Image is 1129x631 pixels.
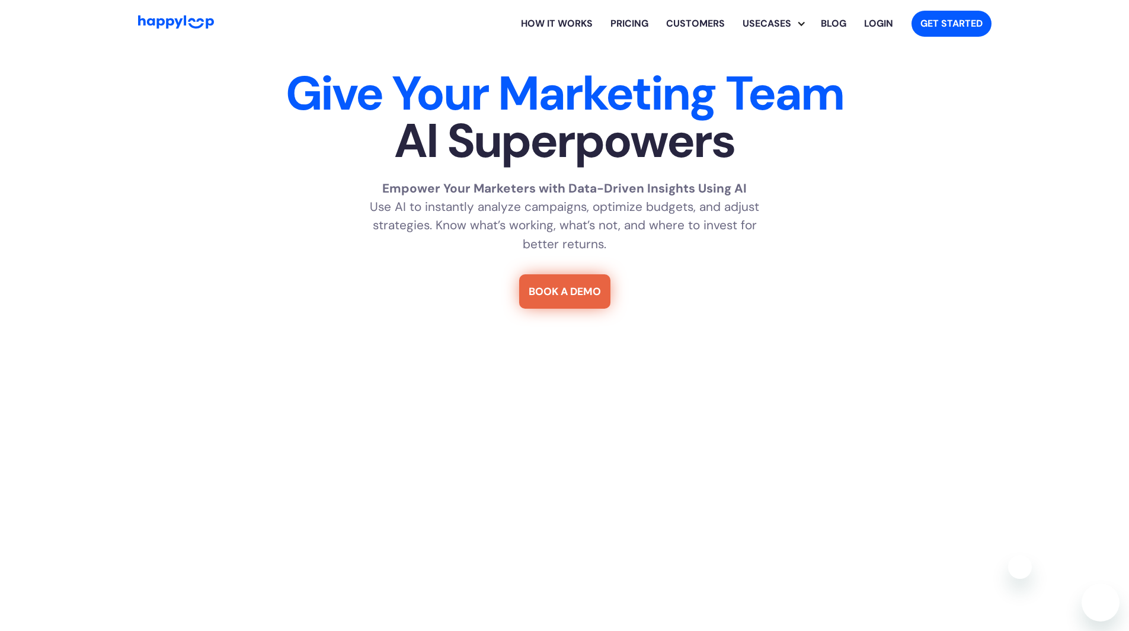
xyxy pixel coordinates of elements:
[734,5,812,43] div: Explore HappyLoop use cases
[286,63,843,124] strong: Give Your Marketing Team
[743,5,812,43] div: Usecases
[911,11,992,37] a: Get started with HappyLoop
[812,5,855,43] a: Visit the HappyLoop blog for insights
[734,17,800,31] div: Usecases
[138,15,214,29] img: HappyLoop Logo
[657,5,734,43] a: Learn how HappyLoop works
[382,180,747,196] strong: Empower Your Marketers with Data-Driven Insights Using AI
[602,5,657,43] a: View HappyLoop pricing plans
[855,5,902,43] a: Log in to your HappyLoop account
[1082,584,1120,622] iframe: Button to launch messaging window
[512,5,602,43] a: Learn how HappyLoop works
[138,15,214,32] a: Go to Home Page
[519,274,610,309] a: BOOK A DEMO
[357,179,772,253] p: Use AI to instantly analyze campaigns, optimize budgets, and adjust strategies. Know what’s worki...
[1008,555,1032,579] iframe: Close message
[394,110,735,172] strong: AI Superpowers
